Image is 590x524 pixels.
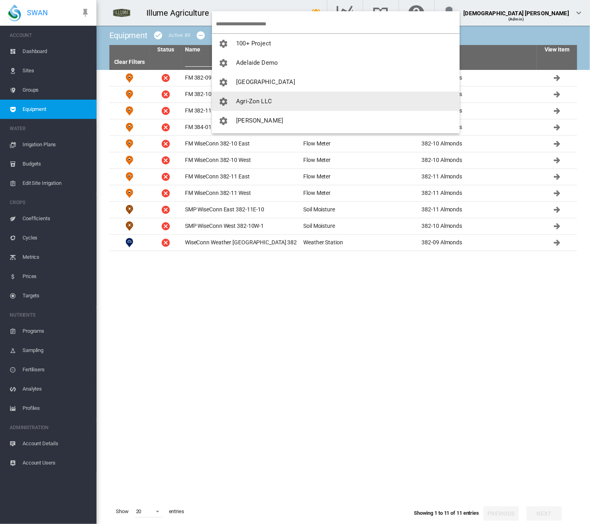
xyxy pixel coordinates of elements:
[236,59,278,66] span: Adelaide Demo
[218,78,228,87] md-icon: icon-cog
[212,130,460,149] button: You have 'Supervisor' permissions to Anna Plains
[218,58,228,68] md-icon: icon-cog
[212,72,460,92] button: You have 'Admin' permissions to Adelaide High School
[236,98,272,105] span: Agri-Zon LLC
[212,53,460,72] button: You have 'Admin' permissions to Adelaide Demo
[236,117,283,124] span: [PERSON_NAME]
[236,40,271,47] span: 100+ Project
[218,39,228,49] md-icon: icon-cog
[212,111,460,130] button: You have 'Admin' permissions to Allan Brothers
[236,78,295,86] span: [GEOGRAPHIC_DATA]
[212,92,460,111] button: You have 'Admin' permissions to Agri-Zon LLC
[218,116,228,126] md-icon: icon-cog
[212,34,460,53] button: You have 'Admin' permissions to 100+ Project
[218,97,228,106] md-icon: icon-cog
